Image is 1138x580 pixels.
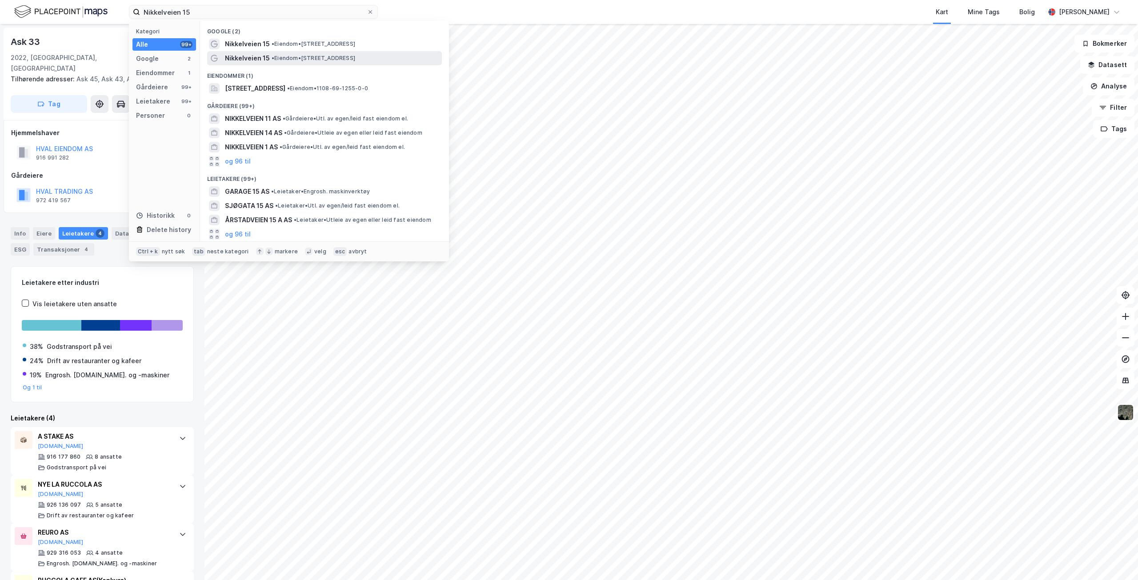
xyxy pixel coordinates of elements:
[33,227,55,240] div: Eiere
[38,431,170,442] div: A STAKE AS
[225,113,281,124] span: NIKKELVEIEN 11 AS
[180,98,192,105] div: 99+
[136,53,159,64] div: Google
[225,186,269,197] span: GARAGE 15 AS
[1092,99,1134,116] button: Filter
[936,7,948,17] div: Kart
[11,128,193,138] div: Hjemmelshaver
[47,356,141,366] div: Drift av restauranter og kafeer
[136,210,175,221] div: Historikk
[23,384,42,391] button: Og 1 til
[180,84,192,91] div: 99+
[280,144,282,150] span: •
[225,156,251,167] button: og 96 til
[1074,35,1134,52] button: Bokmerker
[112,227,145,240] div: Datasett
[95,501,122,508] div: 5 ansatte
[185,55,192,62] div: 2
[38,539,84,546] button: [DOMAIN_NAME]
[1093,120,1134,138] button: Tags
[45,370,169,380] div: Engrosh. [DOMAIN_NAME]. og -maskiner
[147,224,191,235] div: Delete history
[11,227,29,240] div: Info
[200,21,449,37] div: Google (2)
[185,69,192,76] div: 1
[38,527,170,538] div: REURO AS
[1019,7,1035,17] div: Bolig
[272,40,274,47] span: •
[136,39,148,50] div: Alle
[294,216,431,224] span: Leietaker • Utleie av egen eller leid fast eiendom
[96,229,104,238] div: 4
[11,35,42,49] div: Ask 33
[36,154,69,161] div: 916 991 282
[272,55,274,61] span: •
[47,549,81,556] div: 929 316 053
[180,41,192,48] div: 99+
[225,142,278,152] span: NIKKELVEIEN 1 AS
[30,341,43,352] div: 38%
[207,248,249,255] div: neste kategori
[11,52,150,74] div: 2022, [GEOGRAPHIC_DATA], [GEOGRAPHIC_DATA]
[272,55,355,62] span: Eiendom • [STREET_ADDRESS]
[280,144,405,151] span: Gårdeiere • Utl. av egen/leid fast eiendom el.
[225,39,270,49] span: Nikkelveien 15
[47,453,80,460] div: 916 177 860
[11,243,30,256] div: ESG
[1083,77,1134,95] button: Analyse
[59,227,108,240] div: Leietakere
[225,128,282,138] span: NIKKELVEIEN 14 AS
[11,95,87,113] button: Tag
[200,65,449,81] div: Eiendommer (1)
[314,248,326,255] div: velg
[11,170,193,181] div: Gårdeiere
[271,188,370,195] span: Leietaker • Engrosh. maskinverktøy
[95,549,123,556] div: 4 ansatte
[47,341,112,352] div: Godstransport på vei
[283,115,408,122] span: Gårdeiere • Utl. av egen/leid fast eiendom el.
[287,85,368,92] span: Eiendom • 1108-69-1255-0-0
[1080,56,1134,74] button: Datasett
[32,299,117,309] div: Vis leietakere uten ansatte
[225,215,292,225] span: ÅRSTADVEIEN 15 A AS
[349,248,367,255] div: avbryt
[284,129,422,136] span: Gårdeiere • Utleie av egen eller leid fast eiendom
[11,74,187,84] div: Ask 45, Ask 43, Ask 31
[275,202,400,209] span: Leietaker • Utl. av egen/leid fast eiendom el.
[36,197,71,204] div: 972 419 567
[38,479,170,490] div: NYE LA RUCCOLA AS
[275,202,278,209] span: •
[47,501,81,508] div: 926 136 097
[47,560,157,567] div: Engrosh. [DOMAIN_NAME]. og -maskiner
[333,247,347,256] div: esc
[200,168,449,184] div: Leietakere (99+)
[294,216,297,223] span: •
[162,248,185,255] div: nytt søk
[225,200,273,211] span: SJØGATA 15 AS
[136,96,170,107] div: Leietakere
[47,512,134,519] div: Drift av restauranter og kafeer
[38,491,84,498] button: [DOMAIN_NAME]
[968,7,1000,17] div: Mine Tags
[1094,537,1138,580] div: Kontrollprogram for chat
[11,75,76,83] span: Tilhørende adresser:
[33,243,94,256] div: Transaksjoner
[95,453,122,460] div: 8 ansatte
[1094,537,1138,580] iframe: Chat Widget
[225,53,270,64] span: Nikkelveien 15
[136,110,165,121] div: Personer
[14,4,108,20] img: logo.f888ab2527a4732fd821a326f86c7f29.svg
[1117,404,1134,421] img: 9k=
[136,247,160,256] div: Ctrl + k
[30,356,44,366] div: 24%
[1059,7,1110,17] div: [PERSON_NAME]
[200,96,449,112] div: Gårdeiere (99+)
[136,28,196,35] div: Kategori
[271,188,274,195] span: •
[11,413,194,424] div: Leietakere (4)
[284,129,287,136] span: •
[275,248,298,255] div: markere
[192,247,205,256] div: tab
[185,212,192,219] div: 0
[136,82,168,92] div: Gårdeiere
